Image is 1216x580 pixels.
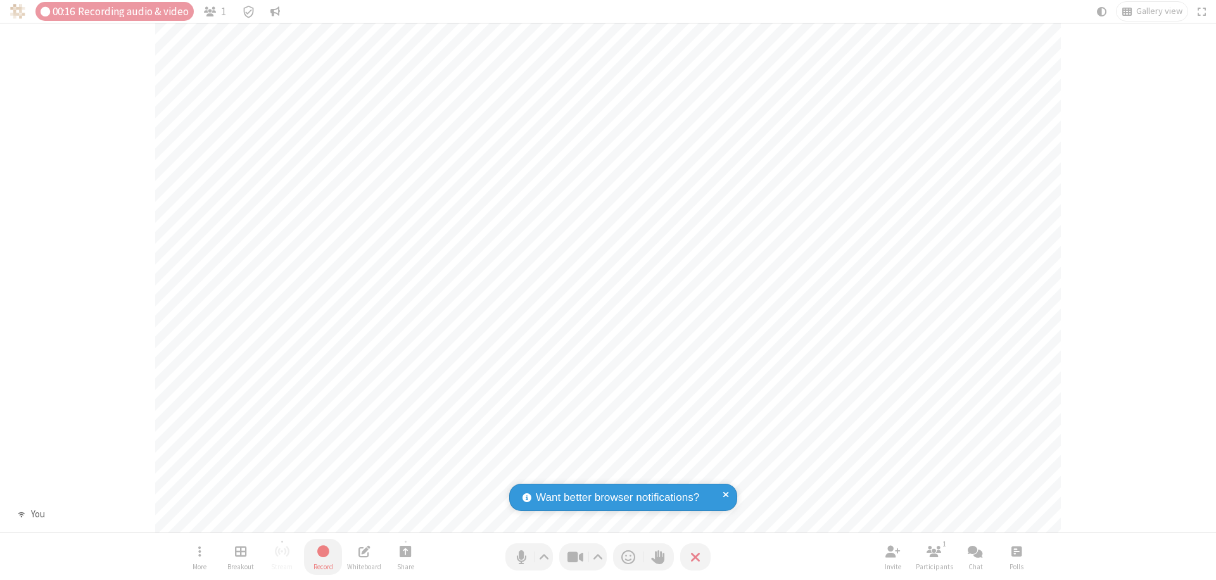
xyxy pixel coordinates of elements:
button: Open participant list [199,2,232,21]
button: Conversation [265,2,286,21]
button: Send a reaction [613,543,643,571]
div: Audio & video [35,2,194,21]
button: Change layout [1117,2,1187,21]
span: Chat [968,563,983,571]
span: Breakout [227,563,254,571]
span: Stream [271,563,293,571]
button: Manage Breakout Rooms [222,539,260,575]
span: Record [313,563,333,571]
img: QA Selenium DO NOT DELETE OR CHANGE [10,4,25,19]
button: Open chat [956,539,994,575]
button: Stop video (⌘+Shift+V) [559,543,607,571]
span: 00:16 [53,6,75,18]
div: You [26,507,49,522]
span: Share [397,563,414,571]
button: Open poll [997,539,1035,575]
span: Gallery view [1136,6,1182,16]
button: Using system theme [1092,2,1112,21]
span: 1 [221,6,226,18]
span: Recording audio & video [78,6,189,18]
button: Invite participants (⌘+Shift+I) [874,539,912,575]
span: Polls [1010,563,1023,571]
div: Meeting details Encryption enabled [236,2,260,21]
button: Audio settings [536,543,553,571]
button: Stop recording [304,539,342,575]
button: Mute (⌘+Shift+A) [505,543,553,571]
span: More [193,563,206,571]
span: Participants [916,563,953,571]
button: Open menu [180,539,218,575]
button: Raise hand [643,543,674,571]
span: Invite [885,563,901,571]
button: Video setting [590,543,607,571]
button: Unable to start streaming without first stopping recording [263,539,301,575]
div: 1 [939,538,950,550]
span: Want better browser notifications? [536,489,699,506]
span: Whiteboard [347,563,381,571]
button: Open participant list [915,539,953,575]
button: Open shared whiteboard [345,539,383,575]
button: Start sharing [386,539,424,575]
button: Fullscreen [1193,2,1212,21]
button: End or leave meeting [680,543,711,571]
